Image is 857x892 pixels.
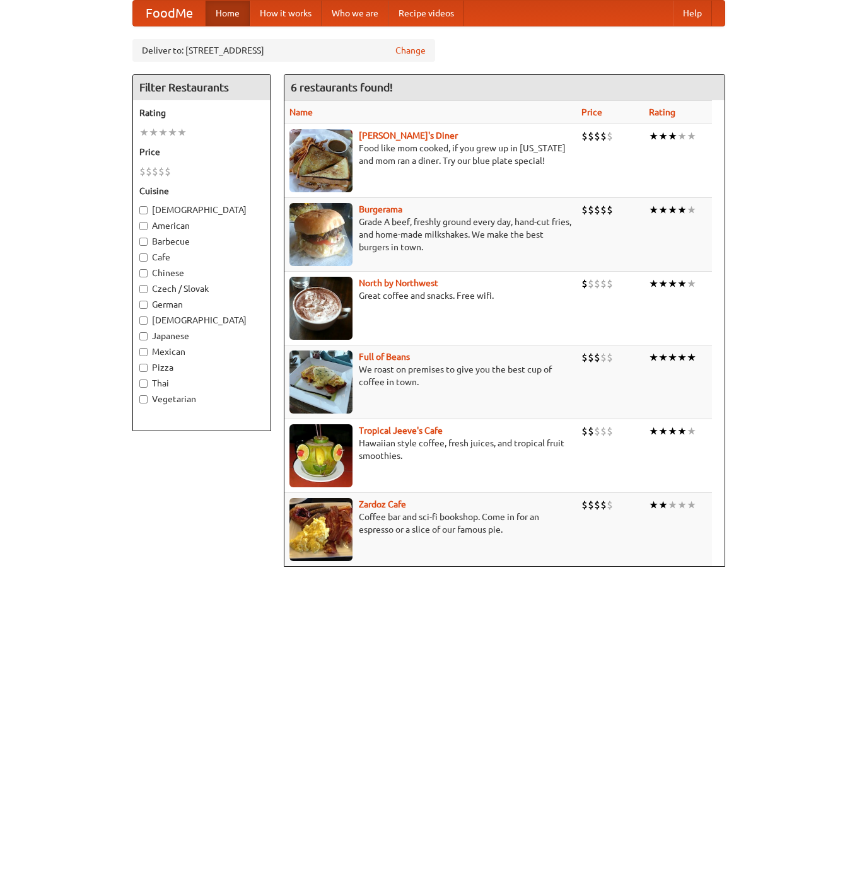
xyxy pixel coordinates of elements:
[139,282,264,295] label: Czech / Slovak
[139,269,148,277] input: Chinese
[581,350,588,364] li: $
[139,222,148,230] input: American
[322,1,388,26] a: Who we are
[600,350,607,364] li: $
[581,107,602,117] a: Price
[158,165,165,178] li: $
[139,165,146,178] li: $
[149,125,158,139] li: ★
[594,498,600,512] li: $
[607,203,613,217] li: $
[388,1,464,26] a: Recipe videos
[139,364,148,372] input: Pizza
[649,498,658,512] li: ★
[139,206,148,214] input: [DEMOGRAPHIC_DATA]
[600,129,607,143] li: $
[139,393,264,405] label: Vegetarian
[139,185,264,197] h5: Cuisine
[139,251,264,264] label: Cafe
[649,350,658,364] li: ★
[289,437,571,462] p: Hawaiian style coffee, fresh juices, and tropical fruit smoothies.
[607,498,613,512] li: $
[658,129,668,143] li: ★
[594,129,600,143] li: $
[668,498,677,512] li: ★
[139,219,264,232] label: American
[289,363,571,388] p: We roast on premises to give you the best cup of coffee in town.
[594,424,600,438] li: $
[607,129,613,143] li: $
[139,204,264,216] label: [DEMOGRAPHIC_DATA]
[139,107,264,119] h5: Rating
[359,204,402,214] a: Burgerama
[139,316,148,325] input: [DEMOGRAPHIC_DATA]
[139,361,264,374] label: Pizza
[158,125,168,139] li: ★
[600,498,607,512] li: $
[289,129,353,192] img: sallys.jpg
[658,277,668,291] li: ★
[133,1,206,26] a: FoodMe
[359,130,458,141] a: [PERSON_NAME]'s Diner
[594,277,600,291] li: $
[139,314,264,327] label: [DEMOGRAPHIC_DATA]
[687,129,696,143] li: ★
[289,511,571,536] p: Coffee bar and sci-fi bookshop. Come in for an espresso or a slice of our famous pie.
[132,39,435,62] div: Deliver to: [STREET_ADDRESS]
[289,424,353,487] img: jeeves.jpg
[139,330,264,342] label: Japanese
[668,277,677,291] li: ★
[139,267,264,279] label: Chinese
[152,165,158,178] li: $
[649,107,675,117] a: Rating
[687,498,696,512] li: ★
[668,424,677,438] li: ★
[139,301,148,309] input: German
[206,1,250,26] a: Home
[677,424,687,438] li: ★
[289,142,571,167] p: Food like mom cooked, if you grew up in [US_STATE] and mom ran a diner. Try our blue plate special!
[359,352,410,362] a: Full of Beans
[600,277,607,291] li: $
[649,424,658,438] li: ★
[165,165,171,178] li: $
[139,332,148,340] input: Japanese
[146,165,152,178] li: $
[668,350,677,364] li: ★
[600,424,607,438] li: $
[581,129,588,143] li: $
[581,424,588,438] li: $
[289,498,353,561] img: zardoz.jpg
[359,499,406,509] a: Zardoz Cafe
[687,203,696,217] li: ★
[588,424,594,438] li: $
[649,203,658,217] li: ★
[581,498,588,512] li: $
[588,350,594,364] li: $
[289,203,353,266] img: burgerama.jpg
[139,377,264,390] label: Thai
[139,238,148,246] input: Barbecue
[359,426,443,436] a: Tropical Jeeve's Cafe
[668,129,677,143] li: ★
[588,129,594,143] li: $
[139,379,148,388] input: Thai
[139,298,264,311] label: German
[687,277,696,291] li: ★
[581,277,588,291] li: $
[289,350,353,414] img: beans.jpg
[594,350,600,364] li: $
[177,125,187,139] li: ★
[289,107,313,117] a: Name
[289,277,353,340] img: north.jpg
[649,129,658,143] li: ★
[673,1,712,26] a: Help
[600,203,607,217] li: $
[668,203,677,217] li: ★
[139,146,264,158] h5: Price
